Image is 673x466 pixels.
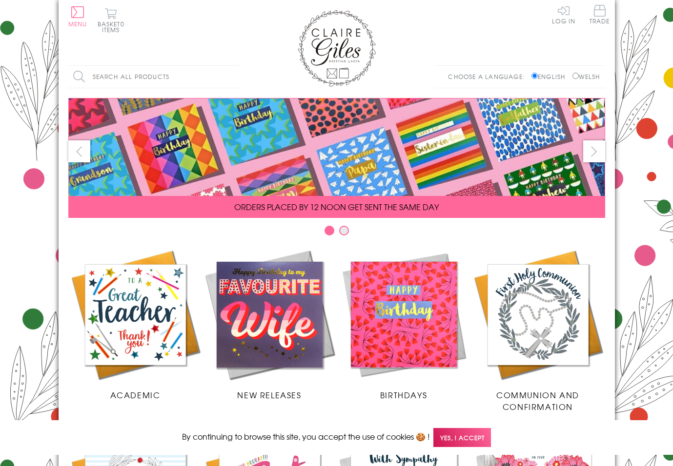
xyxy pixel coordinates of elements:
[110,389,161,401] span: Academic
[68,140,90,162] button: prev
[572,73,579,79] input: Welsh
[572,72,600,81] label: Welsh
[496,389,579,412] span: Communion and Confirmation
[590,5,610,24] span: Trade
[68,6,87,27] button: Menu
[325,226,334,235] button: Carousel Page 1 (Current Slide)
[98,8,124,33] button: Basket0 items
[552,5,575,24] a: Log In
[380,389,427,401] span: Birthdays
[234,201,439,213] span: ORDERS PLACED BY 12 NOON GET SENT THE SAME DAY
[339,226,349,235] button: Carousel Page 2
[583,140,605,162] button: next
[237,389,301,401] span: New Releases
[590,5,610,26] a: Trade
[229,66,239,88] input: Search
[68,66,239,88] input: Search all products
[471,248,605,412] a: Communion and Confirmation
[298,10,376,87] img: Claire Giles Greetings Cards
[448,72,530,81] p: Choose a language:
[337,248,471,401] a: Birthdays
[68,248,203,401] a: Academic
[68,225,605,240] div: Carousel Pagination
[102,19,124,34] span: 0 items
[531,73,538,79] input: English
[531,72,570,81] label: English
[68,19,87,28] span: Menu
[203,248,337,401] a: New Releases
[433,428,491,447] span: Yes, I accept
